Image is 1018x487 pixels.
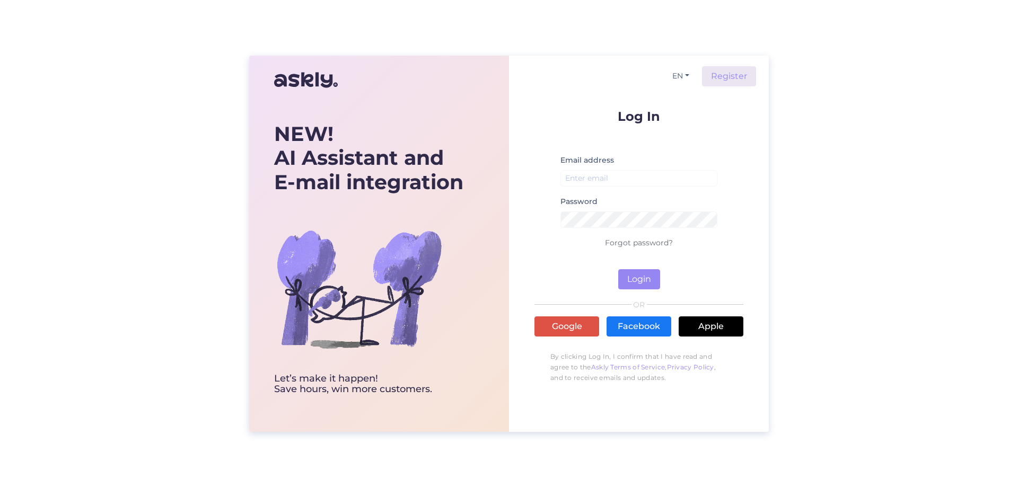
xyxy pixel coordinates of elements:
[274,204,444,374] img: bg-askly
[534,346,743,388] p: By clicking Log In, I confirm that I have read and agree to the , , and to receive emails and upd...
[631,301,647,308] span: OR
[591,363,665,371] a: Askly Terms of Service
[274,67,338,93] img: Askly
[534,110,743,123] p: Log In
[274,374,463,395] div: Let’s make it happen! Save hours, win more customers.
[618,269,660,289] button: Login
[560,155,614,166] label: Email address
[560,196,598,207] label: Password
[679,316,743,337] a: Apple
[534,316,599,337] a: Google
[605,238,673,247] a: Forgot password?
[274,121,334,146] b: NEW!
[667,363,714,371] a: Privacy Policy
[668,68,694,84] button: EN
[274,122,463,194] div: AI Assistant and E-mail integration
[607,316,671,337] a: Facebook
[560,170,717,187] input: Enter email
[702,66,756,86] a: Register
